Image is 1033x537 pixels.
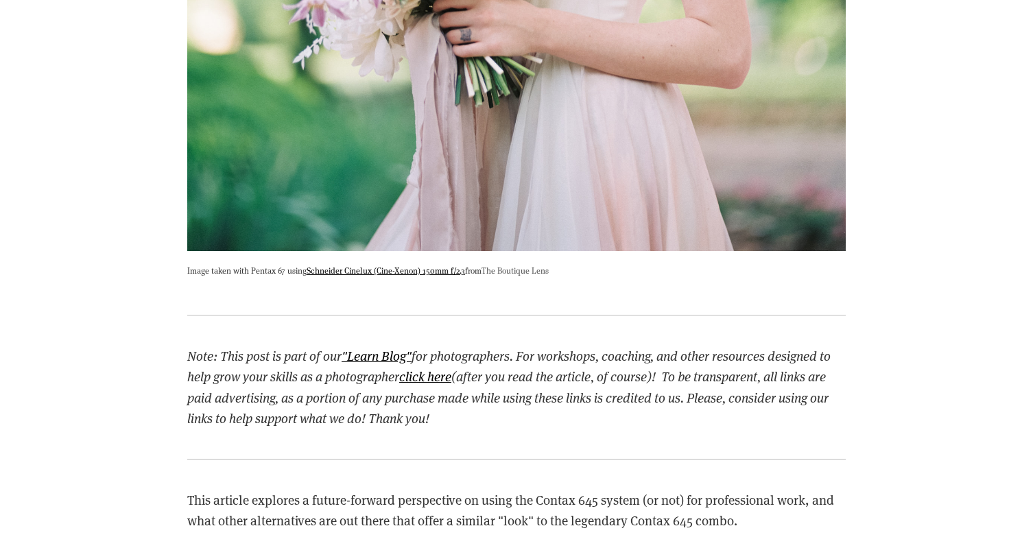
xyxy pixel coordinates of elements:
[187,347,833,385] em: for photographers. For workshops, coaching, and other resources designed to help grow your skills...
[399,368,451,385] a: click here
[187,347,342,364] em: Note: This post is part of our
[187,490,846,532] p: This article explores a future-forward perspective on using the Contax 645 system (or not) for pr...
[482,265,549,276] a: The Boutique Lens
[187,368,831,427] em: (after you read the article, of course)! To be transparent, all links are paid advertising, as a ...
[307,265,465,276] a: Schneider Cinelux (Cine-Xenon) 150mm f/2.3
[187,263,846,277] p: Image taken with Pentax 67 using from
[342,347,412,364] a: "Learn Blog"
